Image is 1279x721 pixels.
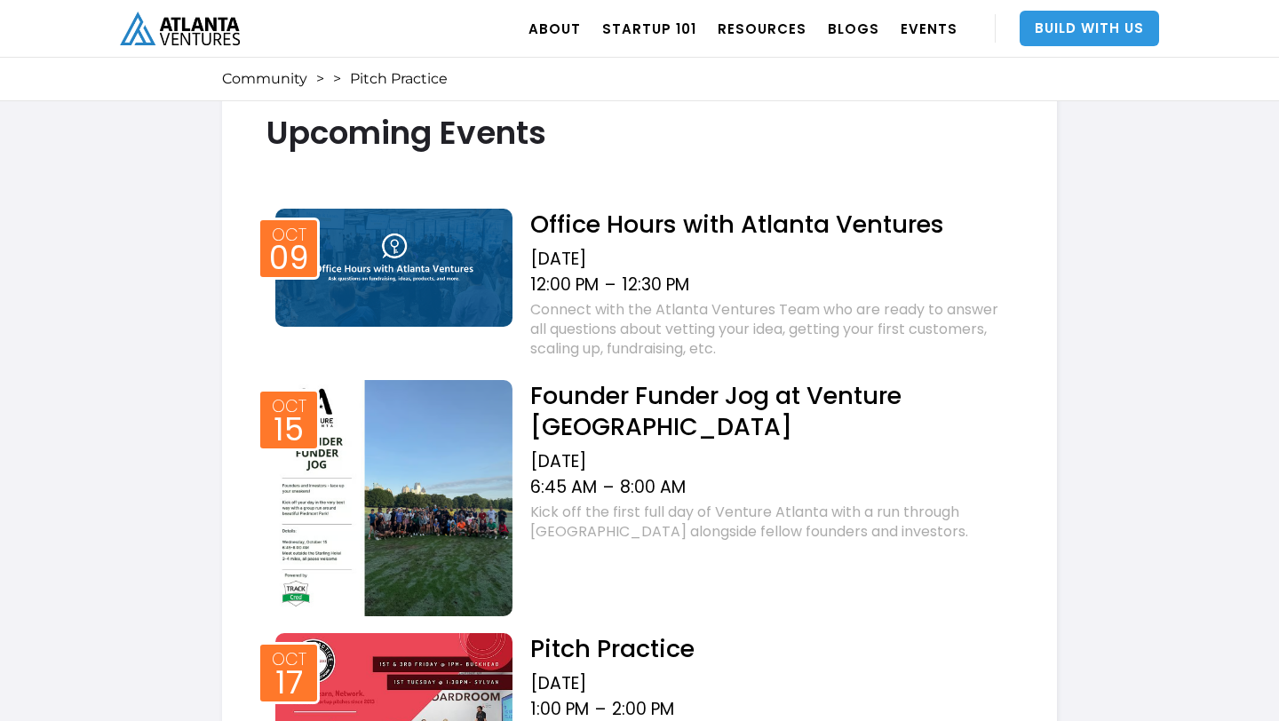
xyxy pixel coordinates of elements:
[718,4,806,53] a: RESOURCES
[530,633,1013,664] h2: Pitch Practice
[316,70,324,88] div: >
[272,226,306,243] div: Oct
[828,4,879,53] a: BLOGS
[266,204,1013,363] a: Oct09Office Hours with Atlanta Ventures[DATE]12:00 PM–12:30 PMConnect with the Atlanta Ventures T...
[612,699,674,720] div: 2:00 PM
[266,115,1013,151] h2: Upcoming Events
[222,70,307,88] a: Community
[350,70,448,88] div: Pitch Practice
[528,4,581,53] a: ABOUT
[530,300,1013,359] div: Connect with the Atlanta Ventures Team who are ready to answer all questions about vetting your i...
[530,699,589,720] div: 1:00 PM
[269,245,309,272] div: 09
[622,274,689,296] div: 12:30 PM
[530,209,1013,240] h2: Office Hours with Atlanta Ventures
[272,651,306,668] div: Oct
[595,699,606,720] div: –
[530,249,1013,270] div: [DATE]
[274,416,304,443] div: 15
[530,503,1013,542] div: Kick off the first full day of Venture Atlanta with a run through [GEOGRAPHIC_DATA] alongside fel...
[530,451,1013,472] div: [DATE]
[620,477,686,498] div: 8:00 AM
[602,4,696,53] a: Startup 101
[901,4,957,53] a: EVENTS
[272,398,306,415] div: Oct
[1020,11,1159,46] a: Build With Us
[530,274,599,296] div: 12:00 PM
[266,376,1013,617] a: Oct15Founder Funder Jog at Venture [GEOGRAPHIC_DATA][DATE]6:45 AM–8:00 AMKick off the first full ...
[530,673,1013,694] div: [DATE]
[530,380,1013,442] h2: Founder Funder Jog at Venture [GEOGRAPHIC_DATA]
[605,274,616,296] div: –
[333,70,341,88] div: >
[530,477,597,498] div: 6:45 AM
[275,669,303,696] div: 17
[603,477,614,498] div: –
